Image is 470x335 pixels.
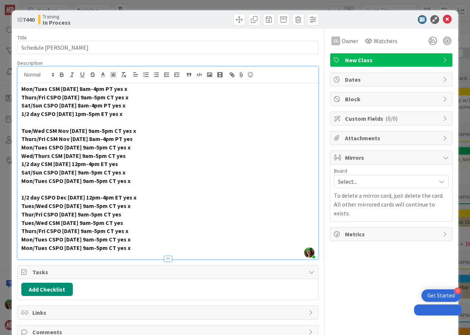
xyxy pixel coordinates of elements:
div: Get Started [427,292,455,299]
span: New Class [345,56,439,64]
strong: Tues/Wed CSM [DATE] 9am-5pm CT yes [21,219,123,226]
p: To delete a mirror card, just delete the card. All other mirrored cards will continue to exists. [334,191,449,218]
span: Training [43,14,71,20]
strong: Mon/Tues CSPO [DATE] 9am-5pm CT yes x [21,244,131,251]
strong: Thur/Fri CSPO [DATE] 9am-5pm CT yes [21,211,121,218]
strong: Thurs/Fri CSM Nov [DATE] 8am-4pm PT yes [21,135,133,142]
b: In Process [43,20,71,25]
b: 7440 [23,16,35,23]
span: Select... [338,176,432,187]
span: ID [17,15,35,24]
span: Links [32,308,305,317]
span: Block [345,95,439,103]
span: ( 0/0 ) [385,115,398,122]
strong: 1/2 day CSPO [DATE] 1pm-5pm ET yes x [21,110,122,117]
strong: Wed/Thurs CSM [DATE] 9am-5pm CT yes [21,152,126,159]
span: Board [334,168,347,173]
strong: 1/2 day CSPO Dec [DATE] 12pm-4pm ET yes x [21,194,136,201]
input: type card name here... [17,41,318,54]
span: Mirrors [345,153,439,162]
strong: Sat/Sun CSPO [DATE] 9am-5pm CT yes x [21,169,125,176]
span: Owner [342,36,358,45]
span: Metrics [345,230,439,239]
span: Tasks [32,268,305,276]
strong: Mon/Tues CSM [DATE] 8am-4pm PT yes x [21,85,127,92]
strong: Mon/Tues CSPO [DATE] 9am-5pm CT yes x [21,236,131,243]
strong: 1/2 day CSM [DATE] 12pm-4pm ET yes [21,160,118,167]
span: Description [17,60,43,66]
div: CL [331,36,340,45]
div: 4 [454,288,461,294]
label: Title [17,34,27,41]
button: Add Checklist [21,283,73,296]
span: Watchers [374,36,398,45]
span: Custom Fields [345,114,439,123]
strong: Tue/Wed CSM Nov [DATE] 9am-5pm CT yes x [21,127,136,134]
strong: Sat/Sun CSPO [DATE] 8am-4pm PT yes x [21,102,125,109]
strong: Thurs/Fri CSPO [DATE] 9am-5pm CT yes x [21,94,128,101]
strong: Tues/Wed CSPO [DATE] 9am-5pm CT yes x [21,202,131,209]
strong: Mon/Tues CSPO [DATE] 9am-5pm CT yes x [21,144,131,151]
span: Dates [345,75,439,84]
img: zMbp8UmSkcuFrGHA6WMwLokxENeDinhm.jpg [304,247,314,258]
div: Open Get Started checklist, remaining modules: 4 [421,289,461,302]
strong: Mon/Tues CSPO [DATE] 9am-5pm CT yes x [21,177,131,184]
span: Attachments [345,134,439,142]
strong: Thurs/Fri CSPO [DATE] 9am-5pm CT yes x [21,227,128,235]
